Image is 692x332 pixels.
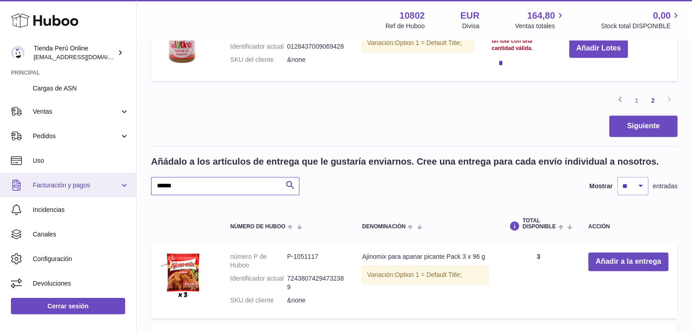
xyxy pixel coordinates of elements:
[230,252,287,270] dt: número P de Huboo
[287,274,344,292] dd: 72438074294732389
[628,92,645,109] a: 1
[230,274,287,292] dt: Identificador actual
[362,34,474,52] div: Variación:
[609,116,677,137] button: Siguiente
[230,296,287,305] dt: SKU del cliente
[287,296,344,305] dd: &none
[362,224,405,230] span: Denominación
[287,42,344,51] dd: 0128437009069428
[230,42,287,51] dt: Identificador actual
[160,252,206,298] img: Ajinomix para apanar picante Pack 3 x 96 g
[399,10,425,22] strong: 10802
[33,255,129,263] span: Configuración
[498,243,579,318] td: 3
[588,252,668,271] button: Añadir a la entrega
[33,206,129,214] span: Incidencias
[34,53,134,60] span: [EMAIL_ADDRESS][DOMAIN_NAME]
[33,132,120,141] span: Pedidos
[230,224,285,230] span: Número de Huboo
[362,266,489,284] div: Variación:
[527,10,555,22] span: 164,80
[230,55,287,64] dt: SKU del cliente
[645,92,661,109] a: 2
[11,298,125,314] a: Cerrar sesión
[33,181,120,190] span: Facturación y pagos
[589,182,612,191] label: Mostrar
[33,230,129,239] span: Canales
[11,46,25,60] img: contacto@tiendaperuonline.com
[522,218,556,230] span: Total DISPONIBLE
[353,11,483,81] td: Pasta Ají Amarillo La Latina 225g
[353,243,498,318] td: Ajinomix para apanar picante Pack 3 x 96 g
[385,22,424,30] div: Ref de Huboo
[395,39,462,46] span: Option 1 = Default Title;
[151,156,659,168] h2: Añádalo a los artículos de entrega que le gustaría enviarnos. Cree una entrega para cada envío in...
[601,10,681,30] a: 0,00 Stock total DISPONIBLE
[287,55,344,64] dd: &none
[33,279,129,288] span: Devoluciones
[33,107,120,116] span: Ventas
[462,22,480,30] div: Divisa
[653,182,677,191] span: entradas
[653,10,671,22] span: 0,00
[34,44,116,61] div: Tienda Perú Online
[33,84,129,93] span: Cargas de ASN
[460,10,480,22] strong: EUR
[160,20,206,66] img: Pasta Ají Amarillo La Latina 225g
[588,224,668,230] div: Acción
[395,271,462,278] span: Option 1 = Default Title;
[515,22,566,30] span: Ventas totales
[515,10,566,30] a: 164,80 Ventas totales
[287,252,344,270] dd: P-1051117
[569,39,628,58] button: Añadir Lotes
[601,22,681,30] span: Stock total DISPONIBLE
[33,156,129,165] span: Uso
